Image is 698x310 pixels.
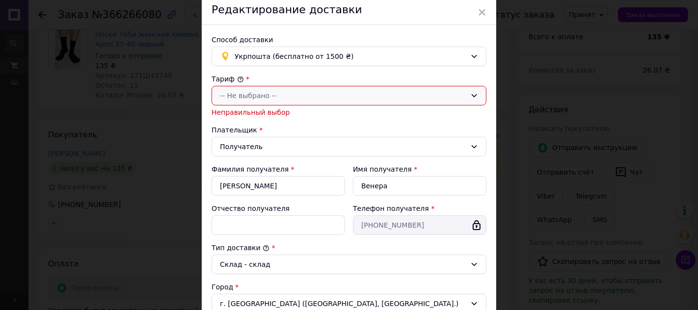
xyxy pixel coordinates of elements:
[235,51,466,62] span: Укрпошта (бесплатно от 1500 ₴)
[220,90,466,101] div: -- Не выбрано --
[212,108,290,116] span: Неправильный выбор
[353,215,486,235] input: +380
[212,205,290,212] label: Отчество получателя
[212,125,486,135] div: Плательщик
[353,165,412,173] label: Имя получателя
[212,243,486,253] div: Тип доставки
[212,74,486,84] div: Тариф
[353,205,429,212] label: Телефон получателя
[220,141,466,152] div: Получатель
[478,4,486,21] span: ×
[212,35,486,45] div: Способ доставки
[212,165,289,173] label: Фамилия получателя
[212,282,486,292] div: Город
[220,259,466,270] div: Склад - склад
